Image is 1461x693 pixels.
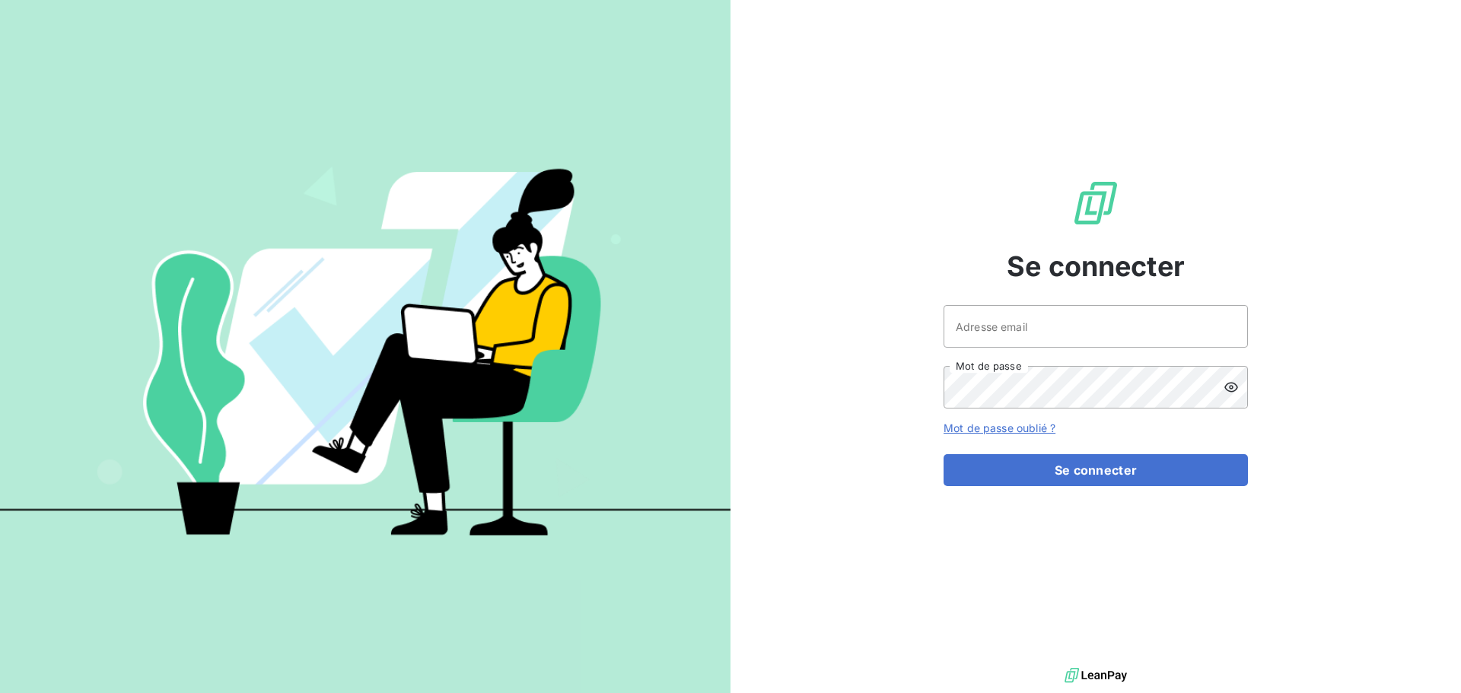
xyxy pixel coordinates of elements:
span: Se connecter [1007,246,1185,287]
img: logo [1065,664,1127,687]
button: Se connecter [944,454,1248,486]
input: placeholder [944,305,1248,348]
img: Logo LeanPay [1071,179,1120,227]
a: Mot de passe oublié ? [944,421,1055,434]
